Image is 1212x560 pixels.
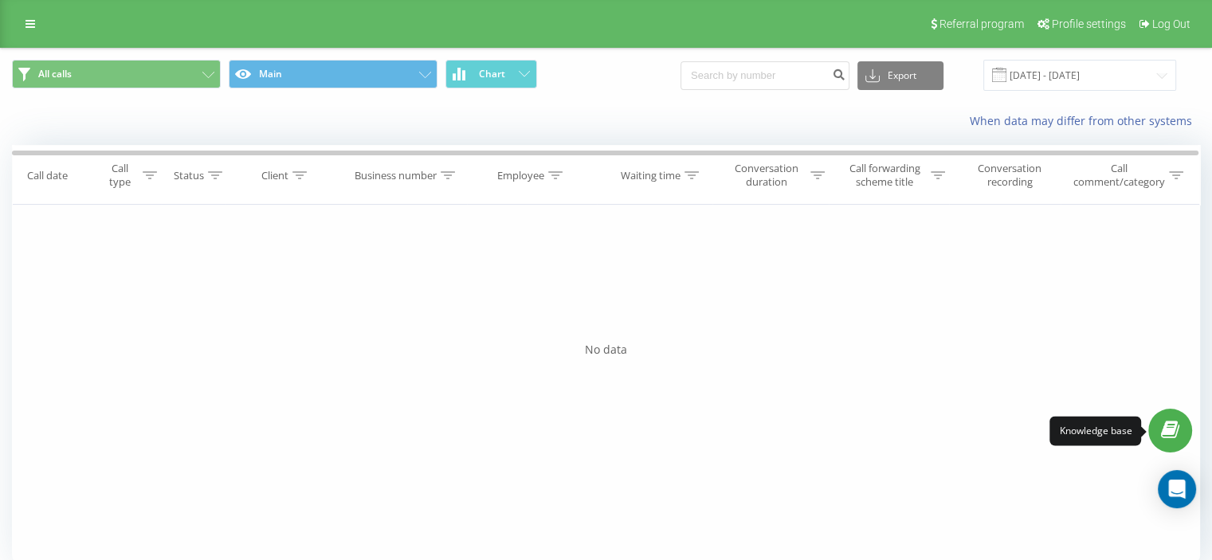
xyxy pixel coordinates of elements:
[497,169,544,182] div: Employee
[1052,18,1126,30] span: Profile settings
[261,169,288,182] div: Client
[1059,424,1132,437] div: Knowledge base
[27,169,68,182] div: Call date
[970,113,1200,128] a: When data may differ from other systems
[621,169,681,182] div: Waiting time
[229,60,437,88] button: Main
[1158,470,1196,508] div: Open Intercom Messenger
[939,18,1024,30] span: Referral program
[681,61,849,90] input: Search by number
[355,169,437,182] div: Business number
[38,68,72,80] span: All calls
[727,162,806,189] div: Conversation duration
[445,60,537,88] button: Chart
[1152,18,1190,30] span: Log Out
[857,61,943,90] button: Export
[174,169,204,182] div: Status
[843,162,927,189] div: Call forwarding scheme title
[100,162,138,189] div: Call type
[479,69,505,80] span: Chart
[12,60,221,88] button: All calls
[12,342,1200,358] div: No data
[1072,162,1165,189] div: Call comment/category
[963,162,1057,189] div: Conversation recording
